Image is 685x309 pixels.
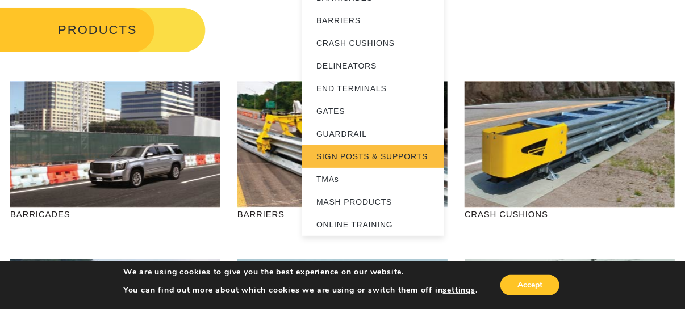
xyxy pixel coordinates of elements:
a: BARRIERS [302,9,444,32]
button: Accept [500,275,559,295]
a: GUARDRAIL [302,122,444,145]
a: GATES [302,100,444,122]
p: You can find out more about which cookies we are using or switch them off in . [123,285,478,295]
a: TMAs [302,168,444,191]
a: END TERMINALS [302,77,444,100]
a: DELINEATORS [302,54,444,77]
a: SIGN POSTS & SUPPORTS [302,145,444,168]
a: MASH PRODUCTS [302,191,444,213]
p: CRASH CUSHIONS [465,208,675,221]
a: ONLINE TRAINING [302,213,444,236]
p: BARRICADES [10,208,220,221]
p: We are using cookies to give you the best experience on our website. [123,267,478,277]
button: settings [443,285,475,295]
a: CRASH CUSHIONS [302,32,444,54]
p: BARRIERS [237,208,448,221]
